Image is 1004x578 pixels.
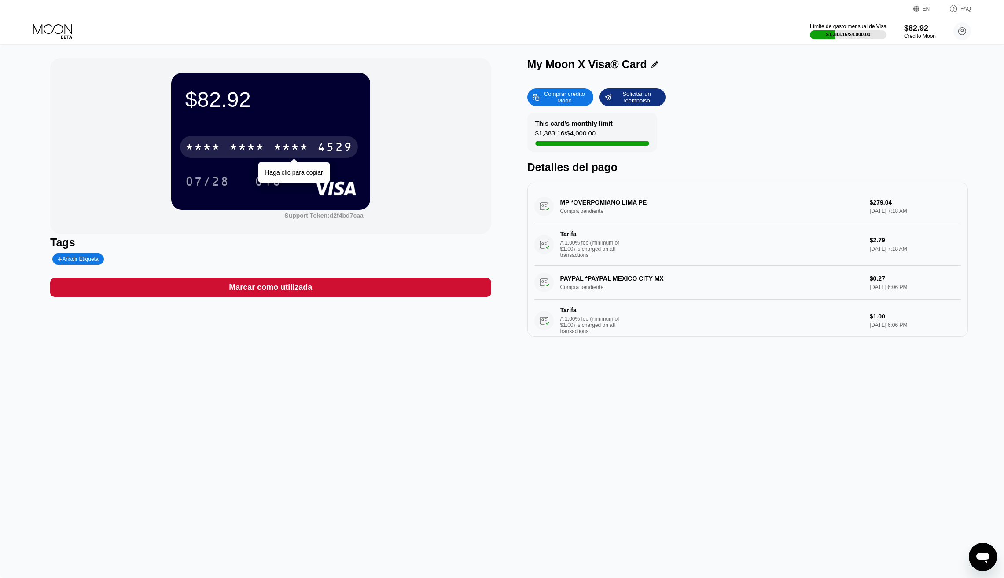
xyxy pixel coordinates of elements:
[940,4,971,13] div: FAQ
[870,237,961,244] div: $2.79
[960,6,971,12] div: FAQ
[904,24,936,33] div: $82.92
[229,282,312,293] div: Marcar como utilizada
[534,223,961,266] div: TarifaA 1.00% fee (minimum of $1.00) is charged on all transactions$2.79[DATE] 7:18 AM
[612,90,661,104] div: Solicitar un reembolso
[560,230,622,238] div: Tarifa
[870,313,961,320] div: $1.00
[527,58,647,71] div: My Moon X Visa® Card
[50,236,491,249] div: Tags
[255,176,281,190] div: 010
[870,322,961,328] div: [DATE] 6:06 PM
[904,24,936,39] div: $82.92Crédito Moon
[540,90,588,104] div: Comprar crédito Moon
[810,23,886,39] div: Límite de gasto mensual de Visa$1,383.16/$4,000.00
[969,543,997,571] iframe: Botón para iniciar la ventana de mensajería
[560,307,622,314] div: Tarifa
[284,212,363,219] div: Support Token:d2f4bd7caa
[527,161,968,174] div: Detalles del pago
[185,87,356,112] div: $82.92
[826,32,871,37] div: $1,383.16 / $4,000.00
[58,256,99,262] div: Añadir Etiqueta
[870,246,961,252] div: [DATE] 7:18 AM
[50,278,491,297] div: Marcar como utilizada
[560,240,626,258] div: A 1.00% fee (minimum of $1.00) is charged on all transactions
[560,316,626,334] div: A 1.00% fee (minimum of $1.00) is charged on all transactions
[923,6,930,12] div: EN
[179,170,236,192] div: 07/28
[534,300,961,342] div: TarifaA 1.00% fee (minimum of $1.00) is charged on all transactions$1.00[DATE] 6:06 PM
[265,169,323,176] div: Haga clic para copiar
[317,141,353,155] div: 4529
[904,33,936,39] div: Crédito Moon
[284,212,363,219] div: Support Token: d2f4bd7caa
[52,253,104,265] div: Añadir Etiqueta
[535,120,613,127] div: This card’s monthly limit
[185,176,229,190] div: 07/28
[913,4,940,13] div: EN
[810,23,886,29] div: Límite de gasto mensual de Visa
[535,129,596,141] div: $1,383.16 / $4,000.00
[248,170,288,192] div: 010
[527,88,593,106] div: Comprar crédito Moon
[599,88,666,106] div: Solicitar un reembolso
